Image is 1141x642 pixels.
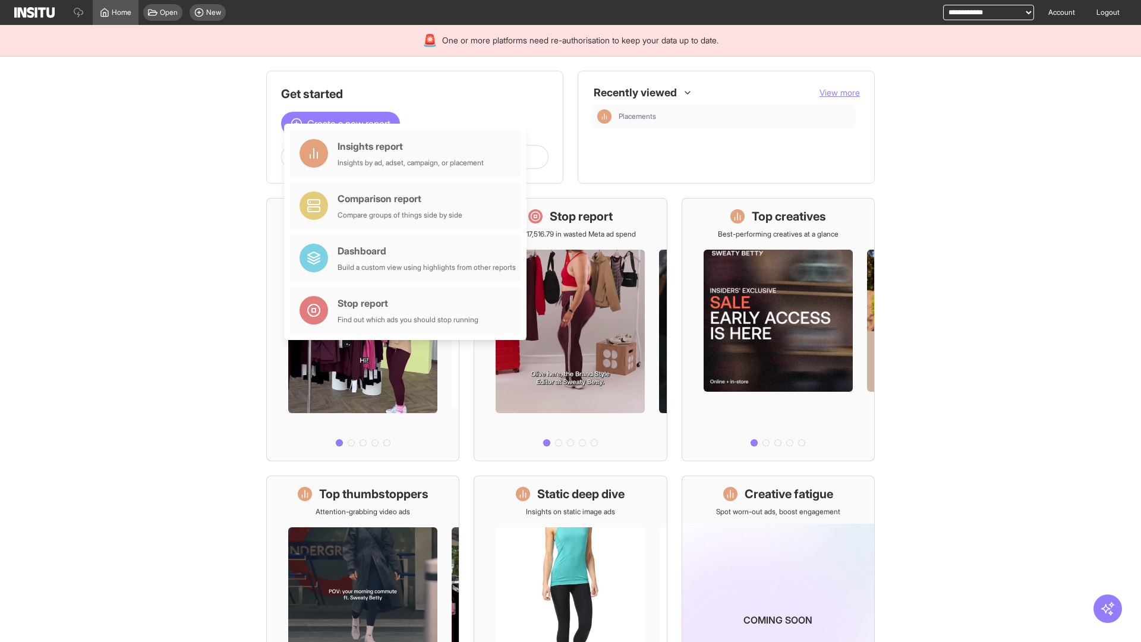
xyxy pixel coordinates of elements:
h1: Get started [281,86,549,102]
span: New [206,8,221,17]
span: Open [160,8,178,17]
div: Build a custom view using highlights from other reports [338,263,516,272]
h1: Top creatives [752,208,826,225]
a: Top creativesBest-performing creatives at a glance [682,198,875,461]
span: View more [819,87,860,97]
p: Best-performing creatives at a glance [718,229,839,239]
div: Stop report [338,296,478,310]
div: 🚨 [423,32,437,49]
div: Insights [597,109,612,124]
button: Create a new report [281,112,400,136]
h1: Top thumbstoppers [319,486,428,502]
h1: Stop report [550,208,613,225]
div: Comparison report [338,191,462,206]
span: Create a new report [307,117,390,131]
span: One or more platforms need re-authorisation to keep your data up to date. [442,34,718,46]
a: What's live nowSee all active ads instantly [266,198,459,461]
div: Insights by ad, adset, campaign, or placement [338,158,484,168]
img: Logo [14,7,55,18]
span: Home [112,8,131,17]
p: Save £17,516.79 in wasted Meta ad spend [505,229,636,239]
div: Compare groups of things side by side [338,210,462,220]
div: Dashboard [338,244,516,258]
a: Stop reportSave £17,516.79 in wasted Meta ad spend [474,198,667,461]
div: Insights report [338,139,484,153]
p: Attention-grabbing video ads [316,507,410,517]
span: Placements [619,112,850,121]
h1: Static deep dive [537,486,625,502]
p: Insights on static image ads [526,507,615,517]
button: View more [819,87,860,99]
div: Find out which ads you should stop running [338,315,478,325]
span: Placements [619,112,656,121]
